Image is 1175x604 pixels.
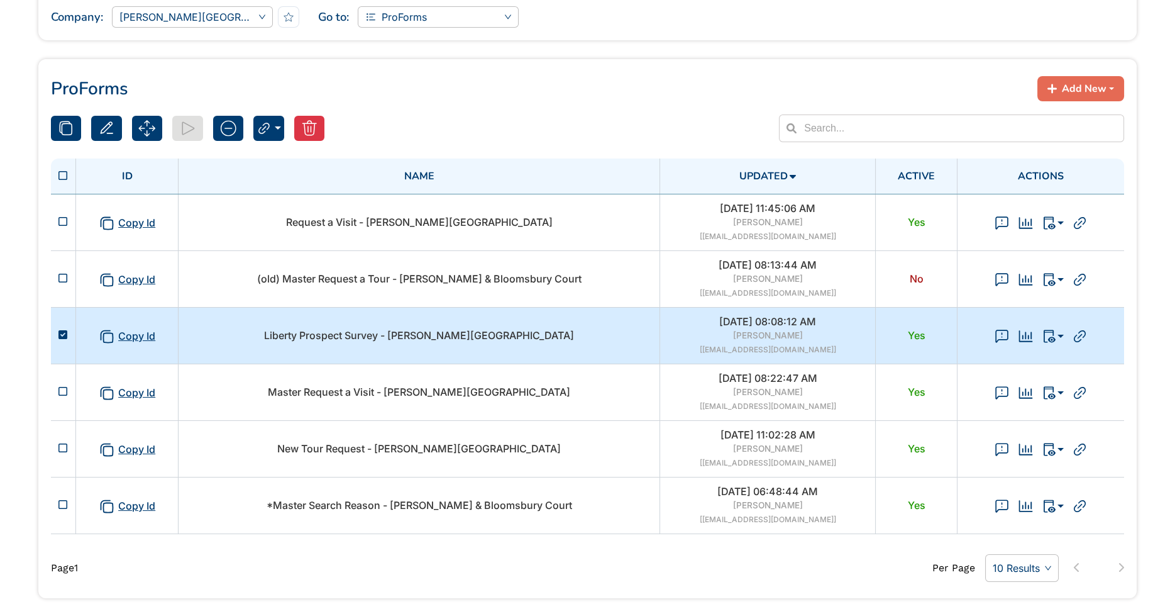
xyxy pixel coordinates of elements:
span: Copy Id [99,328,155,345]
button: Share [1068,266,1092,292]
h1: Company : [51,9,103,25]
span: Hayes Barton Place [119,8,265,26]
button: Deactivate [213,116,244,141]
button: View Insights [1013,379,1037,405]
span: [PERSON_NAME] [733,500,803,510]
button: Edit [132,116,163,141]
span: [PERSON_NAME] [733,217,803,227]
button: View Responses [990,379,1013,405]
span: Yes [908,216,925,228]
button: View Insights [1013,493,1037,518]
input: Search... [804,118,1117,139]
span: [PERSON_NAME] [733,274,803,284]
span: Yes [908,499,925,512]
span: New Tour Request - [PERSON_NAME][GEOGRAPHIC_DATA] [277,442,561,455]
button: View Insights [1013,436,1037,462]
h1: Go to : [318,9,349,25]
span: Copy Id [99,498,155,515]
span: (old) Master Request a Tour - [PERSON_NAME] & Bloomsbury Court [257,272,582,285]
td: [DATE] 08:22:47 AM [660,364,876,420]
button: View Responses [990,323,1013,349]
td: [DATE] 11:45:06 AM [660,194,876,250]
button: Edit [91,116,122,141]
span: [PERSON_NAME] [733,387,803,397]
span: Yes [908,386,925,398]
button: View Responses [990,493,1013,518]
span: Yes [908,329,925,342]
span: [[EMAIL_ADDRESS][DOMAIN_NAME]] [700,345,836,354]
span: *Master Search Reason - [PERSON_NAME] & Bloomsbury Court [267,499,572,512]
span: [PERSON_NAME] [733,330,803,340]
span: Copy Id [99,215,155,232]
span: ProForms [382,8,427,26]
button: Duplicate [51,116,82,141]
span: Add New [1062,81,1106,97]
span: [[EMAIL_ADDRESS][DOMAIN_NAME]] [700,401,836,411]
div: Page 1 [41,561,405,576]
span: [PERSON_NAME] [733,444,803,454]
th: Actions [957,159,1124,194]
span: 10 Results [993,559,1051,578]
span: [[EMAIL_ADDRESS][DOMAIN_NAME]] [700,232,836,241]
button: Share [1068,493,1092,518]
button: View Responses [990,210,1013,235]
span: [[EMAIL_ADDRESS][DOMAIN_NAME]] [700,288,836,298]
th: Name [179,159,660,194]
span: [[EMAIL_ADDRESS][DOMAIN_NAME]] [700,515,836,524]
button: Make Default Group [278,6,299,28]
button: View Insights [1013,210,1037,235]
button: Share [1068,210,1092,235]
th: Updated [660,159,876,194]
th: Active [875,159,957,194]
button: View [172,116,203,141]
td: [DATE] 08:13:44 AM [660,250,876,307]
span: Liberty Prospect Survey - [PERSON_NAME][GEOGRAPHIC_DATA] [264,329,574,342]
span: Master Request a Visit - [PERSON_NAME][GEOGRAPHIC_DATA] [268,386,570,398]
button: View Responses [990,436,1013,462]
span: [[EMAIL_ADDRESS][DOMAIN_NAME]] [700,458,836,467]
span: Copy Id [99,272,155,288]
button: View Responses [990,266,1013,292]
td: [DATE] 06:48:44 AM [660,477,876,534]
td: [DATE] 08:08:12 AM [660,307,876,364]
button: New ProForm [1037,76,1124,101]
span: Yes [908,442,925,455]
button: Share [1068,379,1092,405]
h1: ProForms [51,75,578,102]
button: View Insights [1013,323,1037,349]
button: Share [1068,323,1092,349]
span: Copy Id [99,442,155,458]
span: Copy Id [99,385,155,401]
span: Per Page [932,561,975,576]
button: View Insights [1013,266,1037,292]
button: Share [1068,436,1092,462]
th: Id [76,159,179,194]
span: No [910,272,924,285]
button: Delete [294,116,325,141]
td: [DATE] 11:02:28 AM [660,420,876,477]
span: Request a Visit - [PERSON_NAME][GEOGRAPHIC_DATA] [286,216,553,228]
